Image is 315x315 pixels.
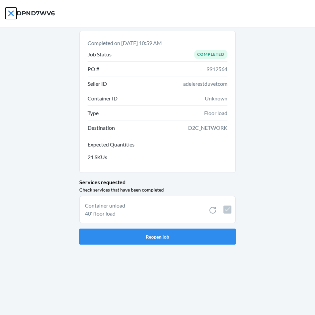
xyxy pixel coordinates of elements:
h4: DPND7WV6 [17,9,55,18]
p: Container unload [85,202,201,210]
button: Expected Quantities [88,140,227,150]
span: adelerestduvetcom [183,80,227,88]
p: Seller ID [88,80,107,88]
p: Services requested [79,178,126,186]
span: Floor load [204,109,227,117]
p: Container ID [88,94,118,102]
p: 40' floor load [85,210,116,218]
p: Job Status [88,50,112,58]
span: D2C_NETWORK [188,124,227,132]
button: Reopen job [79,229,236,245]
span: Unknown [205,94,227,102]
p: Expected Quantities [88,140,227,148]
p: Destination [88,124,115,132]
p: Check services that have been completed [79,186,164,193]
p: Completed on [DATE] 10:59 AM [88,39,227,47]
p: Type [88,109,99,117]
div: Completed [194,50,227,59]
p: 21 SKUs [88,153,107,161]
span: 9912564 [206,65,227,73]
p: PO # [88,65,99,73]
